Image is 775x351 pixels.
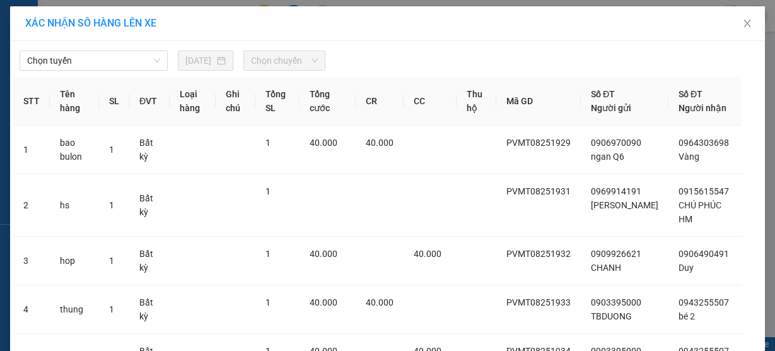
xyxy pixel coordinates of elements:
[50,77,99,126] th: Tên hàng
[366,297,393,307] span: 40.000
[730,6,765,42] button: Close
[457,77,496,126] th: Thu hộ
[310,249,337,259] span: 40.000
[679,186,729,196] span: 0915615547
[591,186,641,196] span: 0969914191
[591,297,641,307] span: 0903395000
[679,200,721,224] span: CHÚ PHÚC HM
[414,249,441,259] span: 40.000
[129,126,170,174] td: Bất kỳ
[591,152,624,162] span: ngan Q6
[265,249,271,259] span: 1
[170,77,216,126] th: Loại hàng
[591,311,632,321] span: TBDUONG
[310,297,337,307] span: 40.000
[506,186,571,196] span: PVMT08251931
[591,200,658,210] span: [PERSON_NAME]
[13,126,50,174] td: 1
[50,285,99,334] td: thung
[129,174,170,237] td: Bất kỳ
[265,297,271,307] span: 1
[506,249,571,259] span: PVMT08251932
[27,51,160,70] span: Chọn tuyến
[404,77,457,126] th: CC
[50,126,99,174] td: bao bulon
[366,138,393,148] span: 40.000
[109,145,114,155] span: 1
[496,77,581,126] th: Mã GD
[591,138,641,148] span: 0906970090
[742,18,752,28] span: close
[591,103,631,113] span: Người gửi
[679,138,729,148] span: 0964303698
[109,256,114,266] span: 1
[679,311,695,321] span: bé 2
[129,285,170,334] td: Bất kỳ
[679,249,729,259] span: 0906490491
[251,51,318,70] span: Chọn chuyến
[356,77,404,126] th: CR
[679,263,694,273] span: Duy
[679,89,702,99] span: Số ĐT
[109,304,114,314] span: 1
[185,54,214,68] input: 15/08/2025
[25,17,156,29] span: XÁC NHẬN SỐ HÀNG LÊN XE
[129,237,170,285] td: Bất kỳ
[679,297,729,307] span: 0943255507
[109,200,114,210] span: 1
[50,174,99,237] td: hs
[13,285,50,334] td: 4
[591,263,621,273] span: CHANH
[129,77,170,126] th: ĐVT
[300,77,356,126] th: Tổng cước
[679,103,726,113] span: Người nhận
[13,77,50,126] th: STT
[216,77,255,126] th: Ghi chú
[679,152,699,162] span: Vàng
[265,186,271,196] span: 1
[310,138,337,148] span: 40.000
[99,77,129,126] th: SL
[506,297,571,307] span: PVMT08251933
[255,77,300,126] th: Tổng SL
[13,237,50,285] td: 3
[13,174,50,237] td: 2
[506,138,571,148] span: PVMT08251929
[591,89,615,99] span: Số ĐT
[591,249,641,259] span: 0909926621
[50,237,99,285] td: hop
[265,138,271,148] span: 1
